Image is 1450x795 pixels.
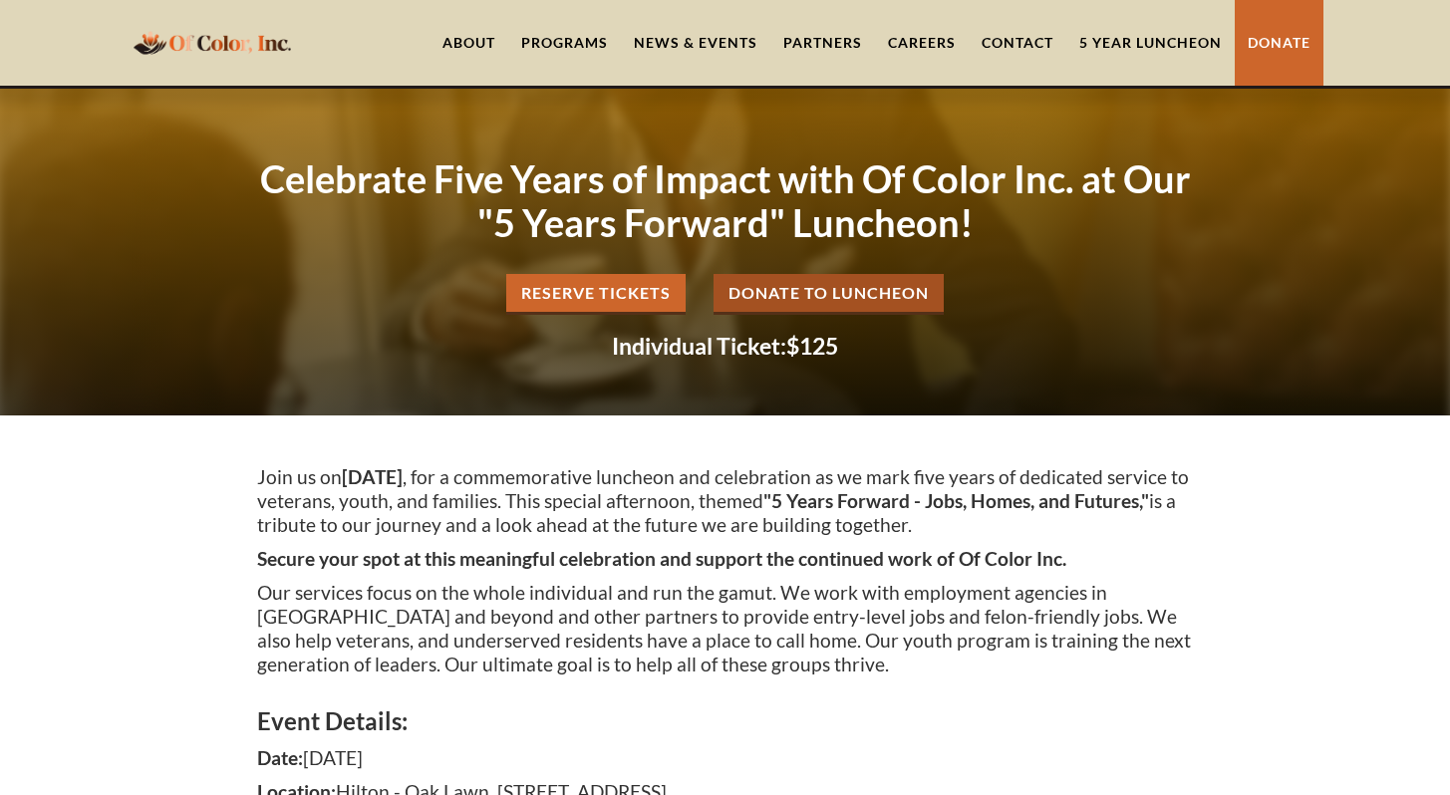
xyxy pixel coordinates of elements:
strong: Date: [257,746,303,769]
strong: Individual Ticket: [612,332,786,360]
p: Our services focus on the whole individual and run the gamut. We work with employment agencies in... [257,581,1194,676]
strong: Celebrate Five Years of Impact with Of Color Inc. at Our "5 Years Forward" Luncheon! [260,155,1191,245]
strong: "5 Years Forward - Jobs, Homes, and Futures," [763,489,1149,512]
a: Reserve Tickets [506,274,686,315]
strong: [DATE] [342,465,403,488]
div: Programs [521,33,608,53]
strong: Event Details: [257,706,408,735]
h2: $125 [257,335,1194,358]
a: Donate to Luncheon [714,274,944,315]
p: [DATE] [257,746,1194,770]
strong: Secure your spot at this meaningful celebration and support the continued work of Of Color Inc. [257,547,1066,570]
p: Join us on , for a commemorative luncheon and celebration as we mark five years of dedicated serv... [257,465,1194,537]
